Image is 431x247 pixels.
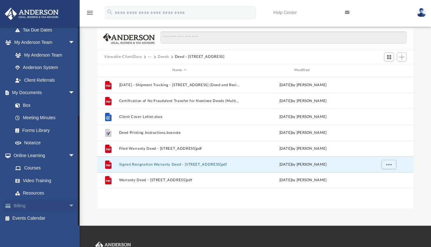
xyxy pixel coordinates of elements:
[86,12,94,17] a: menu
[243,114,363,120] div: [DATE] by [PERSON_NAME]
[119,147,240,151] button: Filed Warranty Deed - [STREET_ADDRESS]pdf
[100,67,116,73] div: id
[384,52,394,61] button: Switch to Grid View
[106,9,113,16] i: search
[4,199,84,212] a: Billingarrow_drop_down
[382,160,396,169] button: More options
[97,77,413,209] div: grid
[9,187,81,200] a: Resources
[9,174,78,187] a: Video Training
[9,99,78,112] a: Box
[3,8,61,20] img: Anderson Advisors Platinum Portal
[119,99,240,103] button: Certification of No Fraudulent Transfer for Nominee Deeds (Multiple).pdf
[68,36,81,49] span: arrow_drop_down
[4,36,81,49] a: My Anderson Teamarrow_drop_down
[158,54,169,60] button: Deeds
[4,149,81,162] a: Online Learningarrow_drop_down
[9,24,84,36] a: Tax Due Dates
[9,162,81,175] a: Courses
[243,161,363,167] div: [DATE] by [PERSON_NAME]
[119,162,240,167] button: Signed Resignation Warranty Deed - [STREET_ADDRESS]pdf
[397,52,406,61] button: Add
[119,83,240,87] button: [DATE] - Shipment Tracking - [STREET_ADDRESS] (Deed and Resignation Paperwork).pdf
[86,9,94,17] i: menu
[243,177,363,183] div: [DATE] by [PERSON_NAME]
[119,178,240,182] button: Warranty Deed - [STREET_ADDRESS]pdf
[9,74,81,86] a: Client Referrals
[4,86,81,99] a: My Documentsarrow_drop_down
[119,131,240,135] button: Deed Printing Instructions.boxnote
[9,137,81,149] a: Notarize
[242,67,363,73] div: Modified
[9,61,81,74] a: Anderson System
[9,49,78,61] a: My Anderson Team
[68,199,81,212] span: arrow_drop_down
[9,112,81,124] a: Meeting Minutes
[104,54,142,60] button: Viewable-ClientDocs
[243,130,363,135] div: [DATE] by [PERSON_NAME]
[243,98,363,104] div: [DATE] by [PERSON_NAME]
[148,54,152,60] button: ···
[4,212,84,225] a: Events Calendar
[243,146,363,151] div: [DATE] by [PERSON_NAME]
[119,67,240,73] div: Name
[68,86,81,99] span: arrow_drop_down
[68,149,81,162] span: arrow_drop_down
[9,124,78,137] a: Forms Library
[366,67,411,73] div: id
[243,82,363,88] div: [DATE] by [PERSON_NAME]
[175,54,225,60] button: Deed - [STREET_ADDRESS]
[119,115,240,119] button: Client Cover Letter.docx
[161,31,406,44] input: Search files and folders
[417,8,426,17] img: User Pic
